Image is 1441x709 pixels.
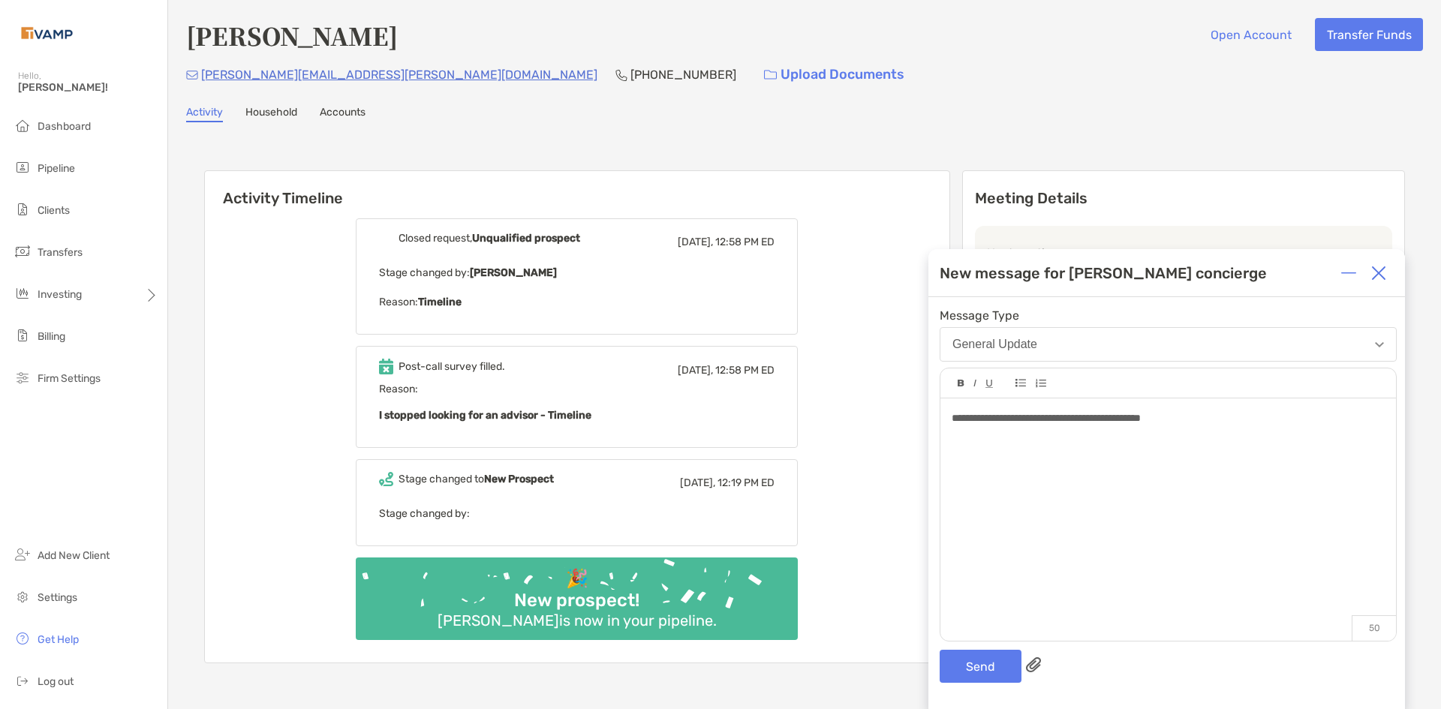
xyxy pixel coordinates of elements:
[1199,18,1303,51] button: Open Account
[615,69,627,81] img: Phone Icon
[14,158,32,176] img: pipeline icon
[201,65,597,84] p: [PERSON_NAME][EMAIL_ADDRESS][PERSON_NAME][DOMAIN_NAME]
[985,380,993,388] img: Editor control icon
[399,360,505,373] div: Post-call survey filled.
[14,200,32,218] img: clients icon
[399,473,554,485] div: Stage changed to
[379,504,775,523] p: Stage changed by:
[38,591,77,604] span: Settings
[1371,266,1386,281] img: Close
[379,409,591,422] b: I stopped looking for an advisor - Timeline
[472,232,580,245] b: Unqualified prospect
[975,189,1393,208] p: Meeting Details
[379,472,393,486] img: Event icon
[14,671,32,689] img: logout icon
[14,587,32,605] img: settings icon
[1341,266,1356,281] img: Expand or collapse
[186,18,398,53] h4: [PERSON_NAME]
[958,380,964,387] img: Editor control icon
[560,568,594,590] div: 🎉
[754,59,914,91] a: Upload Documents
[678,236,713,248] span: [DATE],
[940,650,1021,683] button: Send
[764,70,777,80] img: button icon
[987,244,1381,263] p: Next meeting
[38,120,91,133] span: Dashboard
[418,296,462,308] b: Timeline
[432,611,723,629] div: [PERSON_NAME] is now in your pipeline.
[38,288,82,301] span: Investing
[1352,615,1396,641] p: 50
[379,231,393,245] img: Event icon
[18,81,158,94] span: [PERSON_NAME]!
[379,293,775,311] p: Reason:
[186,71,198,80] img: Email Icon
[715,236,775,248] span: 12:58 PM ED
[38,675,74,688] span: Log out
[38,549,110,562] span: Add New Client
[940,308,1397,323] span: Message Type
[1375,342,1384,347] img: Open dropdown arrow
[186,106,223,122] a: Activity
[379,383,775,425] span: Reason:
[245,106,297,122] a: Household
[715,364,775,377] span: 12:58 PM ED
[38,246,83,259] span: Transfers
[379,359,393,374] img: Event icon
[356,557,798,627] img: Confetti
[14,242,32,260] img: transfers icon
[14,116,32,134] img: dashboard icon
[18,6,76,60] img: Zoe Logo
[14,326,32,344] img: billing icon
[399,232,580,245] div: Closed request,
[14,629,32,647] img: get-help icon
[379,263,775,282] p: Stage changed by:
[678,364,713,377] span: [DATE],
[38,330,65,343] span: Billing
[1035,379,1046,388] img: Editor control icon
[205,171,949,207] h6: Activity Timeline
[940,327,1397,362] button: General Update
[38,204,70,217] span: Clients
[1315,18,1423,51] button: Transfer Funds
[484,473,554,485] b: New Prospect
[508,590,645,611] div: New prospect!
[38,162,75,175] span: Pipeline
[717,476,775,489] span: 12:19 PM ED
[470,266,557,279] b: [PERSON_NAME]
[14,284,32,302] img: investing icon
[630,65,736,84] p: [PHONE_NUMBER]
[680,476,715,489] span: [DATE],
[14,368,32,386] img: firm-settings icon
[320,106,366,122] a: Accounts
[973,380,976,387] img: Editor control icon
[38,633,79,646] span: Get Help
[14,545,32,563] img: add_new_client icon
[1015,379,1026,387] img: Editor control icon
[940,264,1267,282] div: New message for [PERSON_NAME] concierge
[1026,657,1041,672] img: paperclip attachments
[38,372,101,385] span: Firm Settings
[952,338,1037,351] div: General Update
